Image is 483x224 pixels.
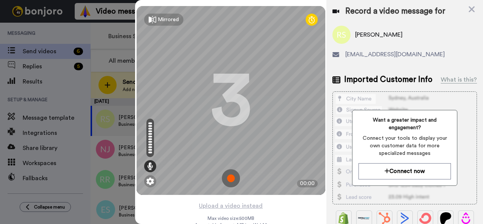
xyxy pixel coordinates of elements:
button: Upload a video instead [197,201,265,211]
span: Imported Customer Info [344,74,432,85]
img: ic_record_start.svg [222,169,240,187]
div: 00:00 [297,180,318,187]
button: Connect now [358,163,451,179]
span: Connect your tools to display your own customer data for more specialized messages [358,134,451,157]
span: Max video size: 500 MB [208,215,254,221]
div: 3 [210,72,252,129]
span: [EMAIL_ADDRESS][DOMAIN_NAME] [345,50,445,59]
img: ic_gear.svg [146,178,154,185]
div: What is this? [441,75,477,84]
span: Want a greater impact and engagement? [358,116,451,131]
